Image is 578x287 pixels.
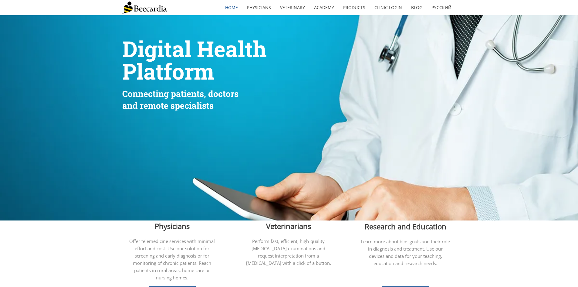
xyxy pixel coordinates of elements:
a: Veterinary [275,1,309,15]
a: home [221,1,242,15]
a: Academy [309,1,339,15]
span: Platform [122,57,214,86]
span: Connecting patients, doctors [122,88,238,99]
a: Blog [407,1,427,15]
span: Learn more about biosignals and their role in diagnosis and treatment. Use our devices and data f... [361,238,450,266]
span: Digital Health [122,34,267,63]
span: Physicians [155,221,190,231]
a: Physicians [242,1,275,15]
span: Veterinarians [266,221,311,231]
a: Clinic Login [370,1,407,15]
span: and remote specialists [122,100,214,111]
img: Beecardia [122,2,167,14]
span: Offer telemedicine services with minimal effort and cost. Use our solution for screening and earl... [129,238,215,281]
a: Products [339,1,370,15]
span: Research and Education [365,221,446,231]
span: Perform fast, efficient, high-quality [MEDICAL_DATA] examinations and request interpretation from... [246,238,331,266]
a: Русский [427,1,456,15]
